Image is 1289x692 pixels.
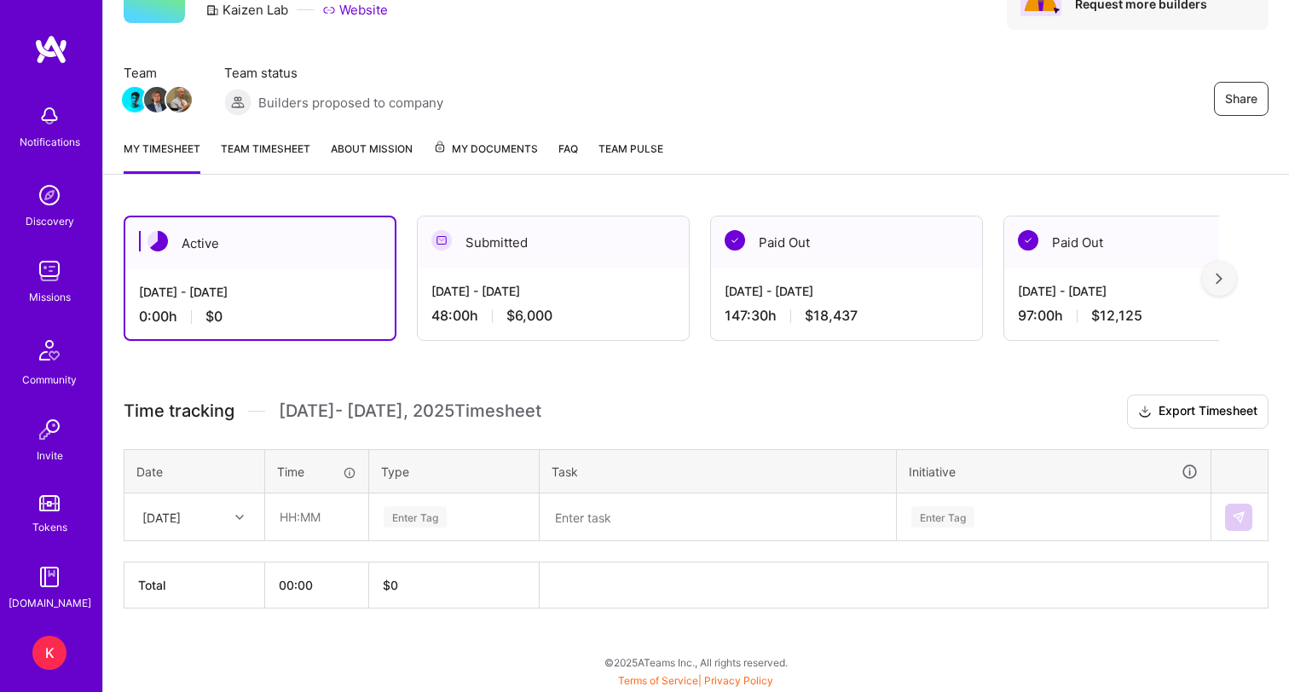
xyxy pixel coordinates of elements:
[124,401,234,422] span: Time tracking
[20,133,80,151] div: Notifications
[122,87,147,112] img: Team Member Avatar
[39,495,60,511] img: tokens
[431,307,675,325] div: 48:00 h
[431,282,675,300] div: [DATE] - [DATE]
[34,34,68,65] img: logo
[322,1,388,19] a: Website
[725,307,968,325] div: 147:30 h
[205,1,288,19] div: Kaizen Lab
[205,308,223,326] span: $0
[331,140,413,174] a: About Mission
[418,216,689,268] div: Submitted
[725,230,745,251] img: Paid Out
[598,140,663,174] a: Team Pulse
[102,641,1289,683] div: © 2025 ATeams Inc., All rights reserved.
[144,87,170,112] img: Team Member Avatar
[32,254,66,288] img: teamwork
[32,518,67,536] div: Tokens
[125,217,395,269] div: Active
[124,85,146,114] a: Team Member Avatar
[711,216,982,268] div: Paid Out
[166,87,192,112] img: Team Member Avatar
[147,231,168,251] img: Active
[911,504,974,530] div: Enter Tag
[258,94,443,112] span: Builders proposed to company
[433,140,538,174] a: My Documents
[142,508,181,526] div: [DATE]
[146,85,168,114] a: Team Member Avatar
[618,674,773,687] span: |
[909,462,1199,482] div: Initiative
[1018,230,1038,251] img: Paid Out
[598,142,663,155] span: Team Pulse
[1091,307,1142,325] span: $12,125
[704,674,773,687] a: Privacy Policy
[124,562,265,608] th: Total
[9,594,91,612] div: [DOMAIN_NAME]
[279,401,541,422] span: [DATE] - [DATE] , 2025 Timesheet
[805,307,858,325] span: $18,437
[558,140,578,174] a: FAQ
[1216,273,1223,285] img: right
[124,449,265,493] th: Date
[277,463,356,481] div: Time
[1127,395,1269,429] button: Export Timesheet
[369,449,540,493] th: Type
[540,449,897,493] th: Task
[506,307,552,325] span: $6,000
[221,140,310,174] a: Team timesheet
[139,283,381,301] div: [DATE] - [DATE]
[266,494,367,539] input: HH:MM
[384,504,447,530] div: Enter Tag
[32,560,66,594] img: guide book
[28,636,71,670] a: K
[725,282,968,300] div: [DATE] - [DATE]
[1138,403,1152,421] i: icon Download
[29,288,71,306] div: Missions
[32,178,66,212] img: discovery
[224,64,443,82] span: Team status
[29,330,70,371] img: Community
[124,140,200,174] a: My timesheet
[26,212,74,230] div: Discovery
[383,578,398,592] span: $ 0
[1232,510,1246,524] img: Submit
[124,64,190,82] span: Team
[1225,90,1257,107] span: Share
[1018,282,1262,300] div: [DATE] - [DATE]
[265,562,369,608] th: 00:00
[168,85,190,114] a: Team Member Avatar
[205,3,219,17] i: icon CompanyGray
[433,140,538,159] span: My Documents
[618,674,698,687] a: Terms of Service
[235,513,244,522] i: icon Chevron
[32,412,66,447] img: Invite
[224,89,251,116] img: Builders proposed to company
[431,230,452,251] img: Submitted
[1004,216,1275,268] div: Paid Out
[32,636,66,670] div: K
[32,99,66,133] img: bell
[22,371,77,389] div: Community
[37,447,63,464] div: Invite
[1214,82,1269,116] button: Share
[1018,307,1262,325] div: 97:00 h
[139,308,381,326] div: 0:00 h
